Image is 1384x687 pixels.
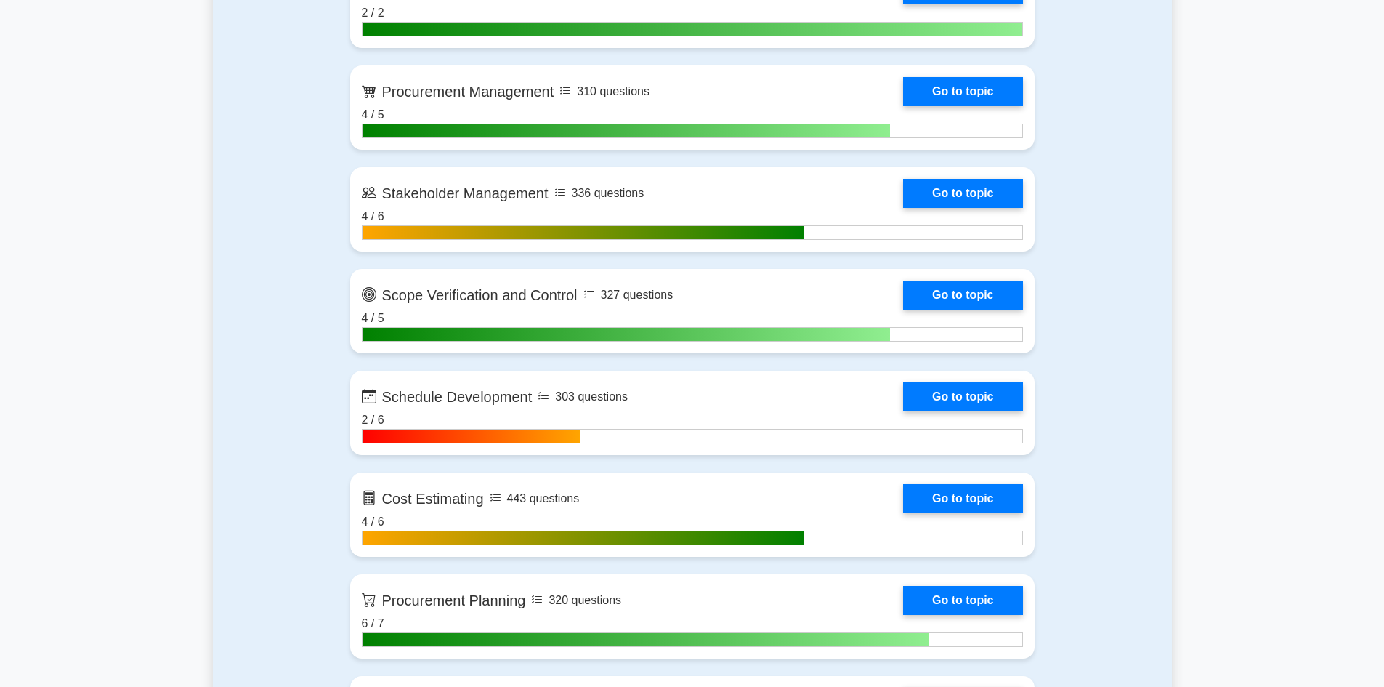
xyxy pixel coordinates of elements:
[903,484,1022,513] a: Go to topic
[903,77,1022,106] a: Go to topic
[903,281,1022,310] a: Go to topic
[903,586,1022,615] a: Go to topic
[903,179,1022,208] a: Go to topic
[903,382,1022,411] a: Go to topic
